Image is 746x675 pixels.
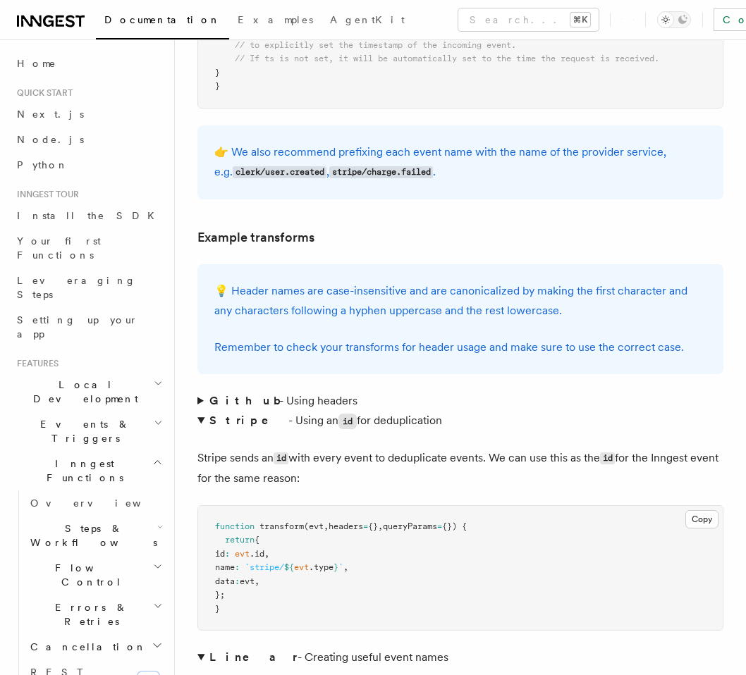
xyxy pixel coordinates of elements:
span: Steps & Workflows [25,521,157,550]
code: id [274,452,288,464]
button: Search...⌘K [458,8,599,31]
a: Example transforms [197,228,314,247]
a: Leveraging Steps [11,268,166,307]
span: }; [215,590,225,600]
span: Inngest tour [11,189,79,200]
span: , [255,576,259,586]
span: Local Development [11,378,154,406]
span: data [215,576,235,586]
span: evt [240,576,255,586]
span: // If ts is not set, it will be automatically set to the time the request is received. [235,54,659,63]
span: } [215,68,220,78]
span: Documentation [104,14,221,25]
span: ` [338,562,343,572]
span: Setting up your app [17,314,138,340]
span: Python [17,159,68,171]
summary: Stripe- Using anidfor deduplication [197,411,723,431]
span: , [378,521,383,531]
a: Your first Functions [11,228,166,268]
button: Toggle dark mode [657,11,691,28]
span: Overview [30,497,176,509]
span: queryParams [383,521,437,531]
code: stripe/charge.failed [329,166,433,178]
span: {}) { [442,521,467,531]
span: evt [235,549,250,559]
span: headers [329,521,363,531]
span: : [235,576,240,586]
a: Examples [229,4,322,38]
span: AgentKit [330,14,405,25]
button: Cancellation [25,634,166,659]
span: evt [294,562,309,572]
span: id [215,549,225,559]
span: , [264,549,269,559]
p: 💡 Header names are case-insensitive and are canonicalized by making the first character and any c... [214,281,707,321]
span: name [215,562,235,572]
span: } [215,604,220,614]
a: Overview [25,490,166,516]
button: Copy [685,510,719,528]
span: Next.js [17,109,84,120]
button: Errors & Retries [25,595,166,634]
span: ${ [284,562,294,572]
span: transform [259,521,304,531]
span: , [343,562,348,572]
a: Home [11,51,166,76]
span: Examples [238,14,313,25]
span: = [437,521,442,531]
span: {} [368,521,378,531]
span: : [225,549,230,559]
a: Install the SDK [11,203,166,228]
summary: Linear- Creating useful event names [197,648,723,667]
span: Quick start [11,87,73,99]
p: Stripe sends an with every event to deduplicate events. We can use this as the for the Inngest ev... [197,448,723,488]
summary: Github- Using headers [197,391,723,411]
p: Remember to check your transforms for header usage and make sure to use the correct case. [214,337,707,357]
strong: Stripe [209,414,288,427]
code: id [600,452,615,464]
span: Leveraging Steps [17,275,136,300]
p: 👉 We also recommend prefixing each event name with the name of the provider service, e.g. , . [214,142,707,182]
span: Features [11,358,59,369]
span: } [334,562,338,572]
a: Next.js [11,101,166,127]
span: { [255,535,259,545]
a: Python [11,152,166,178]
a: Node.js [11,127,166,152]
span: , [324,521,329,531]
button: Steps & Workflows [25,516,166,555]
span: Cancellation [25,640,147,654]
a: Documentation [96,4,229,39]
span: : [235,562,240,572]
strong: Linear [209,650,298,664]
span: Node.js [17,134,84,145]
button: Inngest Functions [11,451,166,490]
span: return [225,535,255,545]
span: // to explicitly set the timestamp of the incoming event. [235,40,516,50]
span: Install the SDK [17,210,163,221]
span: Errors & Retries [25,600,153,628]
code: clerk/user.created [233,166,326,178]
span: (evt [304,521,324,531]
button: Flow Control [25,555,166,595]
strong: Github [209,394,279,407]
span: .id [250,549,264,559]
kbd: ⌘K [570,13,590,27]
span: function [215,521,255,531]
span: Your first Functions [17,235,101,261]
a: AgentKit [322,4,413,38]
span: Inngest Functions [11,457,152,485]
span: Flow Control [25,561,153,589]
span: } [215,81,220,91]
span: = [363,521,368,531]
span: .type [309,562,334,572]
span: Home [17,56,56,70]
span: `stripe/ [245,562,284,572]
span: Events & Triggers [11,417,154,445]
a: Setting up your app [11,307,166,347]
button: Local Development [11,372,166,411]
code: id [338,414,357,429]
button: Events & Triggers [11,411,166,451]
